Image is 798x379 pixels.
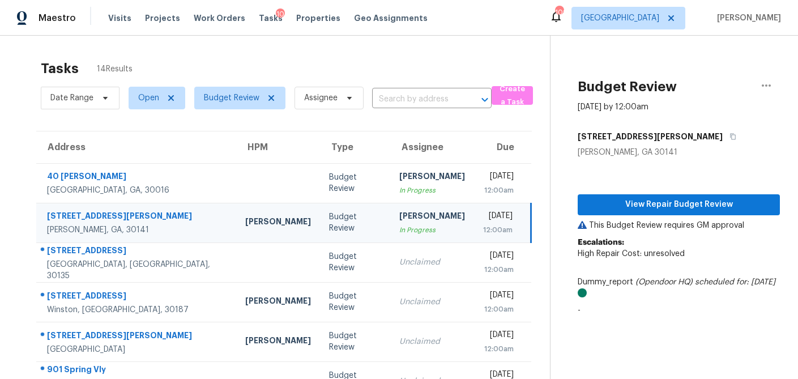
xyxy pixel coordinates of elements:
h5: [STREET_ADDRESS][PERSON_NAME] [578,131,723,142]
p: - [578,305,780,316]
span: [GEOGRAPHIC_DATA] [581,12,659,24]
div: Winston, [GEOGRAPHIC_DATA], 30187 [47,304,227,316]
h2: Tasks [41,63,79,74]
div: In Progress [399,185,465,196]
div: [PERSON_NAME] [245,295,311,309]
span: [PERSON_NAME] [712,12,781,24]
div: [STREET_ADDRESS] [47,290,227,304]
button: Open [477,92,493,108]
button: Copy Address [723,126,738,147]
div: Budget Review [329,211,382,234]
span: Budget Review [204,92,259,104]
div: [STREET_ADDRESS][PERSON_NAME] [47,330,227,344]
span: Projects [145,12,180,24]
span: Create a Task [497,83,527,109]
span: View Repair Budget Review [587,198,771,212]
span: Visits [108,12,131,24]
div: [PERSON_NAME] [399,171,465,185]
div: [DATE] [483,171,514,185]
b: Escalations: [578,239,624,246]
div: Unclaimed [399,296,465,308]
p: This Budget Review requires GM approval [578,220,780,231]
div: 12:00am [483,224,513,236]
div: [DATE] [483,329,514,343]
div: 10 [276,8,285,20]
div: [GEOGRAPHIC_DATA] [47,344,227,355]
span: Geo Assignments [354,12,428,24]
div: [PERSON_NAME] [245,216,311,230]
span: Assignee [304,92,338,104]
span: High Repair Cost: unresolved [578,250,685,258]
th: Assignee [390,131,474,163]
div: [PERSON_NAME] [245,335,311,349]
button: Create a Task [492,86,533,105]
span: Date Range [50,92,93,104]
div: [DATE] [483,210,513,224]
button: View Repair Budget Review [578,194,780,215]
div: [GEOGRAPHIC_DATA], [GEOGRAPHIC_DATA], 30135 [47,259,227,282]
div: [GEOGRAPHIC_DATA], GA, 30016 [47,185,227,196]
span: Work Orders [194,12,245,24]
div: Budget Review [329,251,382,274]
div: 12:00am [483,343,514,355]
div: [DATE] by 12:00am [578,101,648,113]
div: 40 [PERSON_NAME] [47,171,227,185]
div: [PERSON_NAME], GA, 30141 [47,224,227,236]
div: 109 [555,7,563,18]
div: 12:00am [483,264,514,275]
span: Maestro [39,12,76,24]
div: 12:00am [483,185,514,196]
div: [STREET_ADDRESS][PERSON_NAME] [47,210,227,224]
i: (Opendoor HQ) [635,278,693,286]
span: 14 Results [97,63,133,75]
div: [STREET_ADDRESS] [47,245,227,259]
div: Unclaimed [399,336,465,347]
div: Unclaimed [399,257,465,268]
th: Type [320,131,391,163]
span: Properties [296,12,340,24]
div: [PERSON_NAME], GA 30141 [578,147,780,158]
div: Budget Review [329,172,382,194]
th: HPM [236,131,320,163]
div: 12:00am [483,304,514,315]
h2: Budget Review [578,81,677,92]
span: Open [138,92,159,104]
input: Search by address [372,91,460,108]
div: [DATE] [483,289,514,304]
i: scheduled for: [DATE] [695,278,775,286]
div: 901 Spring Vly [47,364,227,378]
div: [DATE] [483,250,514,264]
div: In Progress [399,224,465,236]
div: Budget Review [329,291,382,313]
div: Budget Review [329,330,382,353]
div: Dummy_report [578,276,780,299]
th: Due [474,131,531,163]
div: [PERSON_NAME] [399,210,465,224]
th: Address [36,131,236,163]
span: Tasks [259,14,283,22]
